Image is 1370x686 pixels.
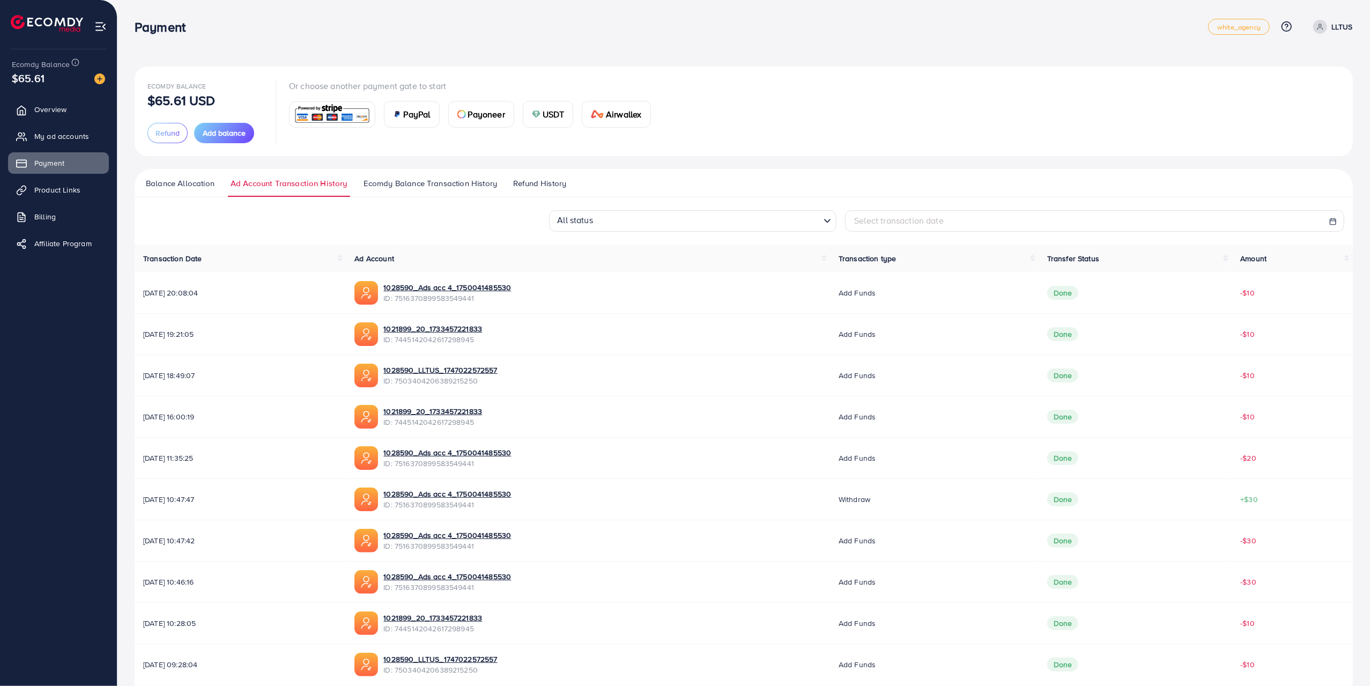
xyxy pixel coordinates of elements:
img: ic-ads-acc.e4c84228.svg [354,446,378,470]
span: Transaction type [839,253,897,264]
span: Ecomdy Balance [147,82,206,91]
span: ID: 7445142042617298945 [383,334,482,345]
span: PayPal [404,108,431,121]
a: card [289,101,375,128]
span: ID: 7516370899583549441 [383,499,511,510]
span: Add funds [839,535,876,546]
span: -$10 [1240,618,1255,629]
span: ID: 7516370899583549441 [383,541,511,551]
span: -$10 [1240,659,1255,670]
span: -$10 [1240,287,1255,298]
a: 1028590_LLTUS_1747022572557 [383,365,497,375]
img: card [293,103,372,126]
span: Add funds [839,411,876,422]
a: white_agency [1208,19,1270,35]
span: white_agency [1217,24,1261,31]
h3: Payment [135,19,194,35]
img: logo [11,15,83,32]
p: Or choose another payment gate to start [289,79,660,92]
span: [DATE] 10:28:05 [143,618,337,629]
img: card [457,110,466,119]
a: cardPayPal [384,101,440,128]
a: My ad accounts [8,126,109,147]
img: card [532,110,540,119]
span: Airwallex [606,108,641,121]
span: Add funds [839,370,876,381]
span: Add funds [839,453,876,463]
span: ID: 7445142042617298945 [383,623,482,634]
a: 1028590_Ads acc 4_1750041485530 [383,282,511,293]
span: -$30 [1240,535,1256,546]
span: Refund [155,128,180,138]
a: 1028590_Ads acc 4_1750041485530 [383,489,511,499]
img: ic-ads-acc.e4c84228.svg [354,529,378,552]
span: ID: 7516370899583549441 [383,582,511,593]
button: Refund [147,123,188,143]
span: Add funds [839,659,876,670]
span: Ad Account Transaction History [231,178,347,189]
img: image [94,73,105,84]
span: -$10 [1240,411,1255,422]
span: ID: 7503404206389215250 [383,665,497,675]
span: Done [1047,575,1079,589]
span: Done [1047,616,1079,630]
span: [DATE] 09:28:04 [143,659,337,670]
span: -$10 [1240,329,1255,340]
input: Search for option [596,212,819,229]
a: LLTUS [1309,20,1353,34]
span: [DATE] 16:00:19 [143,411,337,422]
span: -$20 [1240,453,1256,463]
span: [DATE] 19:21:05 [143,329,337,340]
img: ic-ads-acc.e4c84228.svg [354,653,378,676]
p: LLTUS [1331,20,1353,33]
span: +$30 [1240,494,1258,505]
span: Done [1047,492,1079,506]
span: Done [1047,658,1079,672]
span: Affiliate Program [34,238,92,249]
span: Ecomdy Balance [12,59,70,70]
span: Done [1047,286,1079,300]
span: Done [1047,368,1079,382]
span: Product Links [34,185,80,195]
span: Done [1047,327,1079,341]
span: Balance Allocation [146,178,214,189]
span: All status [555,211,595,229]
span: Add balance [203,128,246,138]
a: 1021899_20_1733457221833 [383,406,482,417]
img: card [393,110,402,119]
img: ic-ads-acc.e4c84228.svg [354,570,378,594]
img: card [591,110,604,119]
span: Transfer Status [1047,253,1099,264]
span: Done [1047,410,1079,424]
span: Billing [34,211,56,222]
span: ID: 7516370899583549441 [383,458,511,469]
span: -$30 [1240,577,1256,587]
span: ID: 7516370899583549441 [383,293,511,304]
a: Overview [8,99,109,120]
iframe: Chat [1324,638,1362,678]
a: Billing [8,206,109,227]
a: cardUSDT [523,101,574,128]
a: Affiliate Program [8,233,109,254]
span: Ecomdy Balance Transaction History [364,178,497,189]
span: Withdraw [839,494,870,505]
span: Refund History [513,178,566,189]
a: 1028590_Ads acc 4_1750041485530 [383,571,511,582]
img: ic-ads-acc.e4c84228.svg [354,322,378,346]
span: ID: 7445142042617298945 [383,417,482,427]
span: Select transaction date [854,215,944,226]
a: 1028590_Ads acc 4_1750041485530 [383,530,511,541]
span: Payment [34,158,64,168]
img: ic-ads-acc.e4c84228.svg [354,611,378,635]
button: Add balance [194,123,254,143]
a: 1021899_20_1733457221833 [383,323,482,334]
a: 1021899_20_1733457221833 [383,613,482,623]
span: [DATE] 18:49:07 [143,370,337,381]
span: [DATE] 20:08:04 [143,287,337,298]
span: -$10 [1240,370,1255,381]
span: ID: 7503404206389215250 [383,375,497,386]
span: [DATE] 11:35:25 [143,453,337,463]
div: Search for option [549,210,836,232]
span: Transaction Date [143,253,202,264]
